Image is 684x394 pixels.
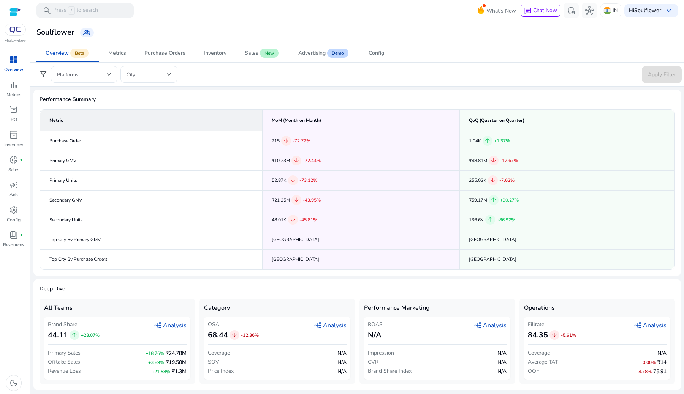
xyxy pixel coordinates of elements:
img: QC-logo.svg [8,27,22,33]
span: -7.62% [499,177,515,183]
span: arrow_upward [484,137,491,144]
button: chatChat Now [521,5,560,17]
div: 215 [272,136,450,146]
span: Category [204,303,230,312]
div: Overview [46,50,69,56]
div: ROAS [368,321,383,328]
p: Sales [8,166,19,173]
span: Revenue Loss [48,367,81,375]
th: QoQ (Quarter on Quarter) [459,110,674,131]
span: -72.72% [293,138,310,144]
span: -5.61% [561,332,576,338]
span: arrow_downward [290,216,296,223]
span: arrow_downward [293,197,300,203]
div: Brand Share [48,321,100,328]
div: 255.02K [469,175,665,185]
span: graph_2 [154,322,161,329]
span: -43.95% [303,197,321,203]
div: Config [369,50,384,56]
span: Deep Dive [40,285,675,293]
div: [GEOGRAPHIC_DATA] [469,236,665,244]
span: Operations [524,303,555,312]
div: Inventory [204,50,226,56]
div: Metrics [108,50,126,56]
span: 75.91 [653,368,667,375]
span: N/A [337,350,347,357]
span: bar_chart [9,80,18,89]
span: donut_small [9,155,18,164]
span: SOV [208,358,219,366]
div: 1.04K [469,136,665,146]
span: arrow_downward [290,177,296,184]
span: arrow_downward [231,332,238,339]
div: ₹10.23M [272,156,450,165]
div: [GEOGRAPHIC_DATA] [272,255,450,263]
span: ₹19.58M [166,359,187,366]
span: / [68,6,75,15]
button: admin_panel_settings [564,3,579,18]
span: +90.27% [500,197,519,203]
td: Secondary GMV [40,190,263,210]
div: Purchase Orders [144,50,185,56]
span: arrow_upward [490,197,497,203]
span: -4.78% [636,369,652,375]
span: Beta [70,49,89,58]
span: Coverage [528,349,550,357]
span: inventory_2 [9,130,18,139]
img: in.svg [603,7,611,14]
div: ₹59.17M [469,195,665,205]
span: arrow_downward [283,137,290,144]
p: Marketplace [5,38,26,44]
td: Top City By Purchase Orders [40,249,263,269]
div: Advertising [298,50,326,56]
td: Secondary Units [40,210,263,230]
span: search [43,6,52,15]
span: group_add [83,29,91,36]
span: arrow_upward [71,332,78,339]
span: N/A [497,350,507,357]
span: 0.00% [643,359,656,366]
span: campaign [9,180,18,189]
div: 48.01K [272,215,450,225]
span: Analysis [474,321,507,330]
span: +18.76% [146,350,164,356]
span: -73.12% [299,177,317,183]
span: New [260,49,279,58]
span: OQF [528,367,539,375]
span: N/A [497,359,507,366]
span: filter_alt [39,70,48,79]
span: 84.35 [528,330,548,340]
td: Primary Units [40,170,263,190]
span: Chat Now [533,7,557,14]
td: Purchase Order [40,131,263,151]
th: MoM (Month on Month) [263,110,460,131]
span: Primary Sales [48,349,81,357]
p: IN [613,4,618,17]
span: arrow_downward [551,332,558,339]
span: 44.11 [48,330,68,340]
span: Brand Share Index [368,367,412,375]
p: Config [7,216,21,223]
span: Analysis [314,321,347,330]
p: Inventory [4,141,23,148]
p: Press to search [53,6,98,15]
span: arrow_downward [490,157,497,164]
span: arrow_downward [293,157,300,164]
p: Resources [3,241,24,248]
span: -72.44% [303,158,321,164]
span: settings [9,205,18,214]
span: Performance Summary [40,96,675,103]
span: Analysis [154,321,187,330]
span: arrow_downward [489,177,496,184]
th: Metric [40,110,263,131]
span: N/A [337,359,347,366]
span: -12.36% [241,332,259,338]
span: What's New [486,4,516,17]
span: graph_2 [634,322,641,329]
div: OSA [208,321,259,328]
b: Soulflower [634,7,661,14]
p: Hi [629,8,661,13]
button: hub [582,3,597,18]
span: Average TAT [528,358,558,366]
span: orders [9,105,18,114]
